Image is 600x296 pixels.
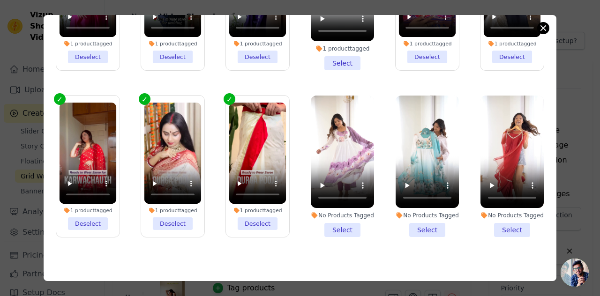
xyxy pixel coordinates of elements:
div: 1 product tagged [311,45,374,52]
div: 1 product tagged [229,41,286,47]
div: 1 product tagged [60,207,117,214]
div: 1 product tagged [144,207,202,214]
a: Open chat [561,259,589,287]
div: 1 product tagged [60,41,117,47]
div: 1 product tagged [229,207,286,214]
div: No Products Tagged [480,212,544,219]
div: 1 product tagged [399,41,456,47]
div: 1 product tagged [484,41,541,47]
div: No Products Tagged [311,212,374,219]
div: No Products Tagged [396,212,459,219]
div: 1 product tagged [144,41,202,47]
button: Close modal [538,22,549,34]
